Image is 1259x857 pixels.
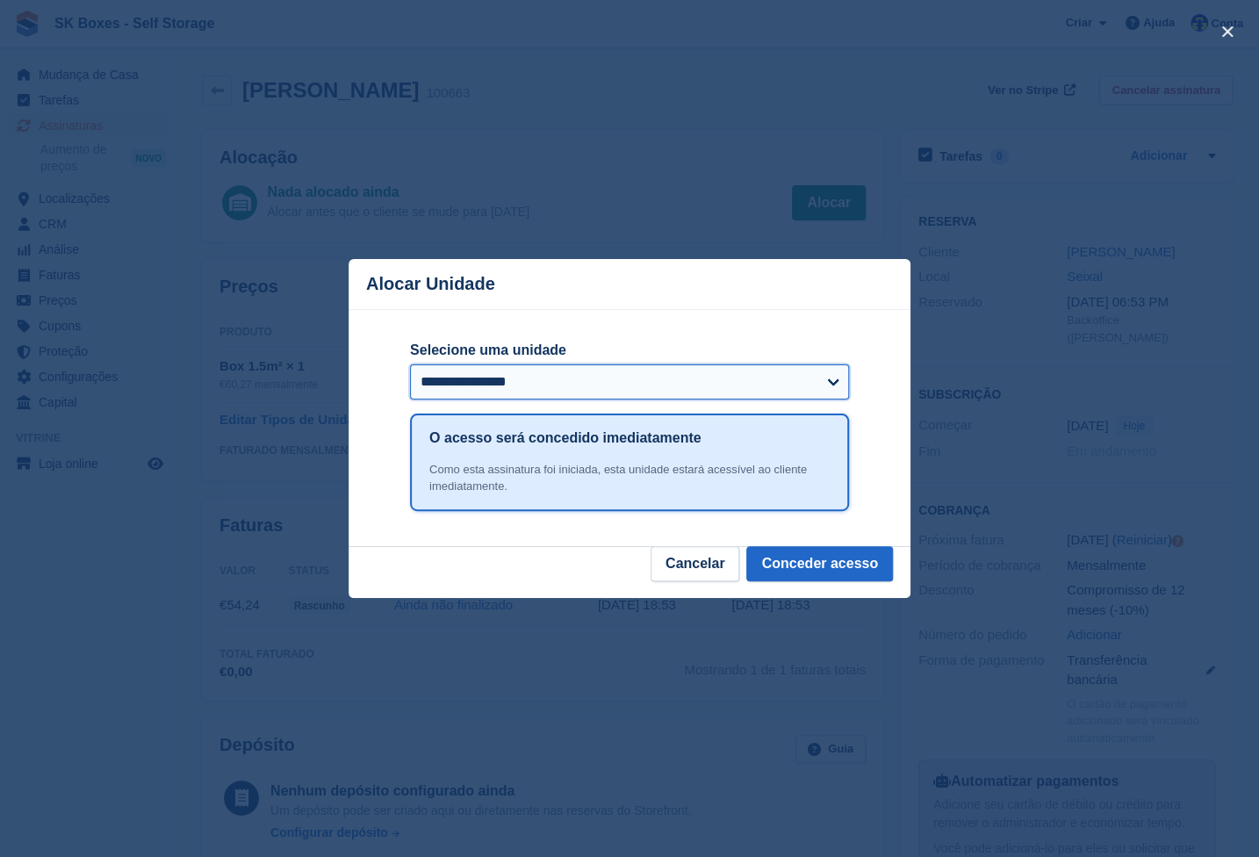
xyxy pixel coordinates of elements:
[651,546,740,581] button: Cancelar
[746,546,893,581] button: Conceder acesso
[429,461,830,495] div: Como esta assinatura foi iniciada, esta unidade estará acessível ao cliente imediatamente.
[366,274,495,294] p: Alocar Unidade
[410,340,849,361] label: Selecione uma unidade
[429,428,701,449] h1: O acesso será concedido imediatamente
[1213,18,1241,46] button: close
